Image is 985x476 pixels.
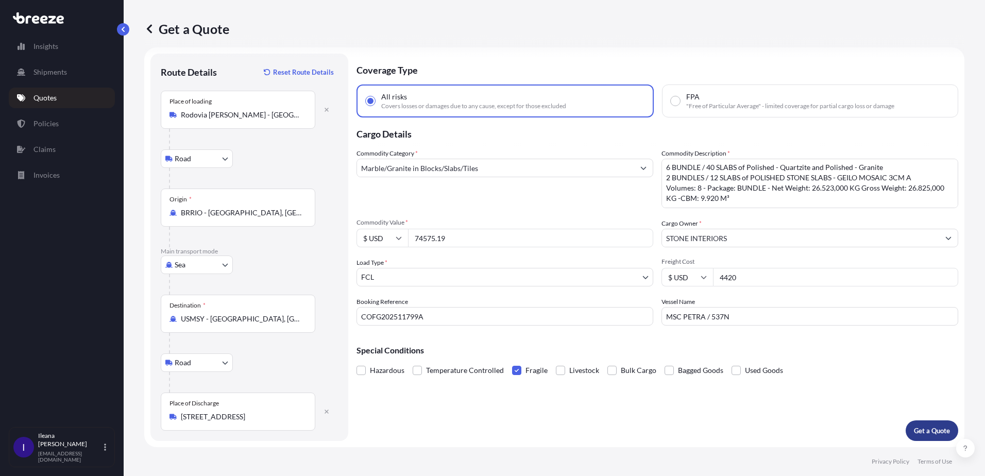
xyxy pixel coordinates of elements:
[356,54,958,84] p: Coverage Type
[918,457,952,466] a: Terms of Use
[381,92,407,102] span: All risks
[621,363,656,378] span: Bulk Cargo
[169,399,219,407] div: Place of Discharge
[525,363,548,378] span: Fragile
[661,148,730,159] label: Commodity Description
[38,432,102,448] p: Ileana [PERSON_NAME]
[671,96,680,106] input: FPA"Free of Particular Average" - limited coverage for partial cargo loss or damage
[181,110,302,120] input: Place of loading
[569,363,599,378] span: Livestock
[914,426,950,436] p: Get a Quote
[9,36,115,57] a: Insights
[33,41,58,52] p: Insights
[175,154,191,164] span: Road
[356,268,653,286] button: FCL
[22,442,25,452] span: I
[259,64,338,80] button: Reset Route Details
[9,165,115,185] a: Invoices
[662,229,939,247] input: Full name
[686,102,894,110] span: "Free of Particular Average" - limited coverage for partial cargo loss or damage
[161,256,233,274] button: Select transport
[33,144,56,155] p: Claims
[356,297,408,307] label: Booking Reference
[273,67,334,77] p: Reset Route Details
[181,314,302,324] input: Destination
[408,229,653,247] input: Type amount
[356,148,418,159] label: Commodity Category
[33,67,67,77] p: Shipments
[9,113,115,134] a: Policies
[175,358,191,368] span: Road
[634,159,653,177] button: Show suggestions
[686,92,700,102] span: FPA
[381,102,566,110] span: Covers losses or damages due to any cause, except for those excluded
[161,149,233,168] button: Select transport
[356,117,958,148] p: Cargo Details
[361,272,374,282] span: FCL
[872,457,909,466] a: Privacy Policy
[661,258,958,266] span: Freight Cost
[144,21,229,37] p: Get a Quote
[356,307,653,326] input: Your internal reference
[161,66,217,78] p: Route Details
[161,247,338,256] p: Main transport mode
[678,363,723,378] span: Bagged Goods
[356,346,958,354] p: Special Conditions
[661,218,702,229] label: Cargo Owner
[357,159,634,177] input: Select a commodity type
[33,93,57,103] p: Quotes
[169,301,206,310] div: Destination
[906,420,958,441] button: Get a Quote
[9,88,115,108] a: Quotes
[169,97,212,106] div: Place of loading
[661,307,958,326] input: Enter name
[9,62,115,82] a: Shipments
[356,258,387,268] span: Load Type
[175,260,185,270] span: Sea
[356,218,653,227] span: Commodity Value
[370,363,404,378] span: Hazardous
[181,208,302,218] input: Origin
[661,297,695,307] label: Vessel Name
[366,96,375,106] input: All risksCovers losses or damages due to any cause, except for those excluded
[181,412,302,422] input: Place of Discharge
[745,363,783,378] span: Used Goods
[713,268,958,286] input: Enter amount
[426,363,504,378] span: Temperature Controlled
[169,195,192,203] div: Origin
[33,170,60,180] p: Invoices
[33,118,59,129] p: Policies
[9,139,115,160] a: Claims
[939,229,958,247] button: Show suggestions
[38,450,102,463] p: [EMAIL_ADDRESS][DOMAIN_NAME]
[161,353,233,372] button: Select transport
